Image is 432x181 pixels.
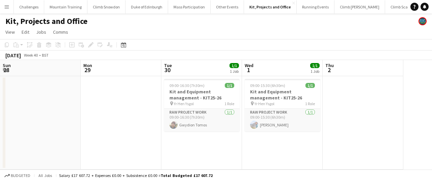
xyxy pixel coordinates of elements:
[37,173,53,178] span: All jobs
[3,62,11,68] span: Sun
[164,109,240,131] app-card-role: RAW project work1/109:00-16:30 (7h30m)Gwydion Tomos
[164,62,172,68] span: Tue
[225,83,234,88] span: 1/1
[245,109,320,131] app-card-role: RAW project work1/109:00-15:30 (6h30m)[PERSON_NAME]
[245,89,320,101] h3: Kit and Equipment management - KIT25-26
[168,0,211,13] button: Mass Participation
[325,62,334,68] span: Thu
[83,62,92,68] span: Mon
[19,28,32,36] a: Edit
[59,173,213,178] div: Salary £17 607.72 + Expenses £0.00 + Subsistence £0.00 =
[297,0,334,13] button: Running Events
[14,0,44,13] button: Challenges
[244,66,253,74] span: 1
[310,69,319,74] div: 1 Job
[310,63,320,68] span: 1/1
[50,28,71,36] a: Comms
[385,0,426,13] button: Climb Scafell Pike
[254,101,274,106] span: Yr Hen Ysgol
[11,173,30,178] span: Budgeted
[305,101,315,106] span: 1 Role
[324,66,334,74] span: 2
[334,0,385,13] button: Climb [PERSON_NAME]
[163,66,172,74] span: 30
[164,89,240,101] h3: Kit and Equipment management - KIT25-26
[5,29,15,35] span: View
[82,66,92,74] span: 29
[3,28,18,36] a: View
[126,0,168,13] button: Duke of Edinburgh
[22,53,39,58] span: Week 40
[418,17,427,25] app-user-avatar: Staff RAW Adventures
[2,66,11,74] span: 28
[87,0,126,13] button: Climb Snowdon
[250,83,285,88] span: 09:00-15:30 (6h30m)
[230,69,239,74] div: 1 Job
[5,16,87,26] h1: Kit, Projects and Office
[211,0,244,13] button: Other Events
[36,29,46,35] span: Jobs
[245,62,253,68] span: Wed
[53,29,68,35] span: Comms
[224,101,234,106] span: 1 Role
[42,53,49,58] div: BST
[5,52,21,59] div: [DATE]
[174,101,194,106] span: Yr Hen Ysgol
[164,79,240,131] app-job-card: 09:00-16:30 (7h30m)1/1Kit and Equipment management - KIT25-26 Yr Hen Ysgol1 RoleRAW project work1...
[161,173,213,178] span: Total Budgeted £17 607.72
[169,83,205,88] span: 09:00-16:30 (7h30m)
[245,79,320,131] app-job-card: 09:00-15:30 (6h30m)1/1Kit and Equipment management - KIT25-26 Yr Hen Ysgol1 RoleRAW project work1...
[44,0,87,13] button: Mountain Training
[22,29,29,35] span: Edit
[230,63,239,68] span: 1/1
[305,83,315,88] span: 1/1
[244,0,297,13] button: Kit, Projects and Office
[3,172,31,179] button: Budgeted
[33,28,49,36] a: Jobs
